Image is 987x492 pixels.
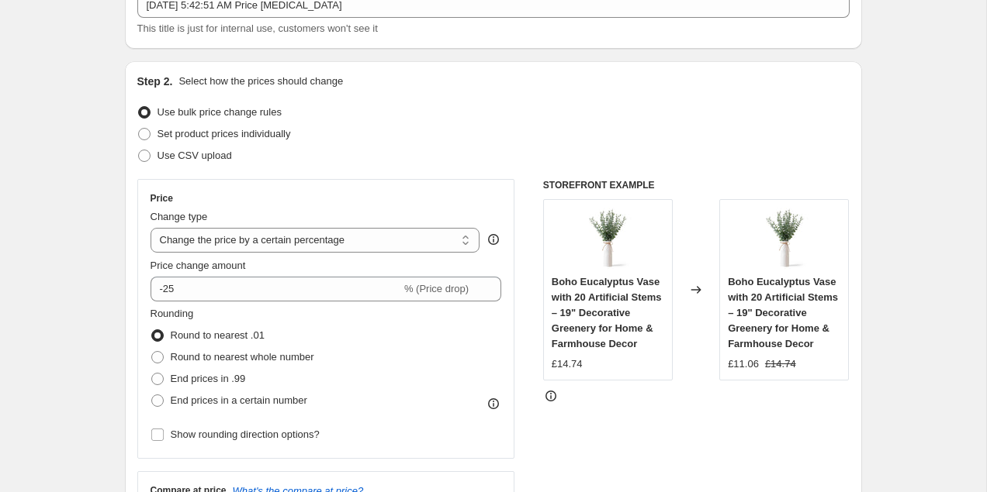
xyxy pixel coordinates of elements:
[552,356,583,372] div: £14.74
[486,232,501,247] div: help
[728,276,838,349] span: Boho Eucalyptus Vase with 20 Artificial Stems – 19" Decorative Greenery for Home & Farmhouse Decor
[171,428,320,440] span: Show rounding direction options?
[158,106,282,118] span: Use bulk price change rules
[151,192,173,205] h3: Price
[171,394,307,406] span: End prices in a certain number
[728,356,759,372] div: £11.06
[577,208,639,270] img: 7122TCXKKtL_80x.jpg
[137,22,378,34] span: This title is just for internal use, customers won't see it
[151,211,208,222] span: Change type
[151,277,401,301] input: -15
[404,283,469,294] span: % (Price drop)
[753,208,816,270] img: 7122TCXKKtL_80x.jpg
[158,128,291,139] span: Set product prices individually
[552,276,662,349] span: Boho Eucalyptus Vase with 20 Artificial Stems – 19" Decorative Greenery for Home & Farmhouse Decor
[137,74,173,89] h2: Step 2.
[158,150,232,161] span: Use CSV upload
[543,179,850,191] h6: STOREFRONT EXAMPLE
[171,351,314,363] span: Round to nearest whole number
[178,74,343,89] p: Select how the prices should change
[765,356,796,372] strike: £14.74
[151,260,246,271] span: Price change amount
[151,308,194,319] span: Rounding
[171,329,265,341] span: Round to nearest .01
[171,373,246,384] span: End prices in .99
